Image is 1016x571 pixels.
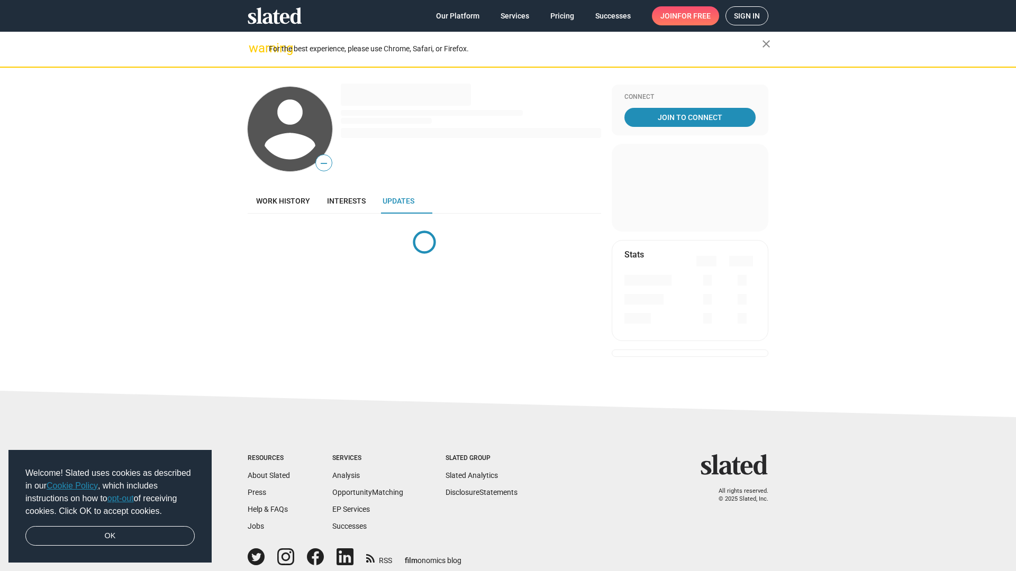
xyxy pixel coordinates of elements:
a: EP Services [332,505,370,513]
span: Our Platform [436,6,479,25]
a: Sign in [725,6,768,25]
a: OpportunityMatching [332,488,403,496]
p: All rights reserved. © 2025 Slated, Inc. [707,487,768,503]
a: Successes [587,6,639,25]
a: Pricing [542,6,583,25]
span: Welcome! Slated uses cookies as described in our , which includes instructions on how to of recei... [25,467,195,518]
span: Join To Connect [627,108,754,127]
a: Updates [374,188,423,214]
span: Updates [383,197,414,205]
span: for free [677,6,711,25]
a: Services [492,6,538,25]
a: Join To Connect [624,108,756,127]
div: Connect [624,93,756,102]
div: Slated Group [446,454,518,463]
div: Resources [248,454,290,463]
a: Jobs [248,522,264,530]
a: Press [248,488,266,496]
div: Services [332,454,403,463]
div: cookieconsent [8,450,212,563]
a: Work history [248,188,319,214]
a: Our Platform [428,6,488,25]
div: For the best experience, please use Chrome, Safari, or Firefox. [269,42,762,56]
a: DisclosureStatements [446,488,518,496]
a: Interests [319,188,374,214]
span: film [405,556,418,565]
a: Analysis [332,471,360,480]
a: About Slated [248,471,290,480]
mat-icon: warning [249,42,261,54]
span: Work history [256,197,310,205]
span: Pricing [550,6,574,25]
a: opt-out [107,494,134,503]
a: Successes [332,522,367,530]
mat-card-title: Stats [624,249,644,260]
a: Slated Analytics [446,471,498,480]
a: Help & FAQs [248,505,288,513]
a: dismiss cookie message [25,526,195,546]
a: Joinfor free [652,6,719,25]
a: filmonomics blog [405,547,461,566]
a: RSS [366,549,392,566]
a: Cookie Policy [47,481,98,490]
span: Join [660,6,711,25]
span: — [316,156,332,170]
mat-icon: close [760,38,773,50]
span: Sign in [734,7,760,25]
span: Services [501,6,529,25]
span: Successes [595,6,631,25]
span: Interests [327,197,366,205]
